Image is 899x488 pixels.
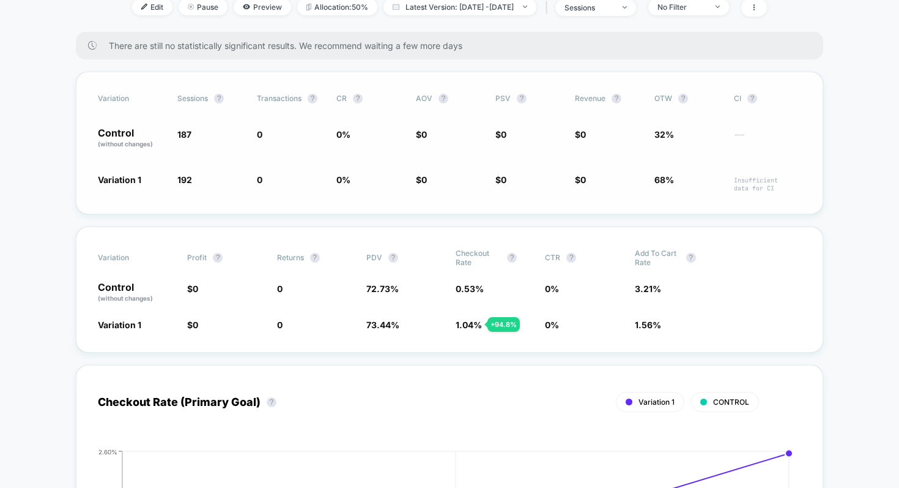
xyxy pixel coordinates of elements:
[575,175,586,185] span: $
[336,175,350,185] span: 0 %
[98,295,153,302] span: (without changes)
[678,94,688,103] button: ?
[523,6,527,8] img: end
[638,397,675,407] span: Variation 1
[177,175,192,185] span: 192
[213,253,223,263] button: ?
[495,175,506,185] span: $
[257,175,262,185] span: 0
[635,283,661,294] span: 3.21 %
[214,94,224,103] button: ?
[657,2,706,12] div: No Filter
[353,94,363,103] button: ?
[366,320,399,330] span: 73.44 %
[747,94,757,103] button: ?
[257,94,302,103] span: Transactions
[635,249,680,267] span: Add To Cart Rate
[98,94,165,103] span: Variation
[654,94,722,103] span: OTW
[98,282,175,303] p: Control
[366,253,382,262] span: PDV
[308,94,317,103] button: ?
[393,4,399,10] img: calendar
[416,129,427,140] span: $
[98,140,153,148] span: (without changes)
[456,320,482,330] span: 1.04 %
[277,283,283,294] span: 0
[336,129,350,140] span: 0 %
[456,249,501,267] span: Checkout Rate
[501,129,506,140] span: 0
[416,175,427,185] span: $
[257,129,262,140] span: 0
[438,94,448,103] button: ?
[187,320,198,330] span: $
[98,448,117,455] tspan: 2.60%
[177,94,208,103] span: Sessions
[193,283,198,294] span: 0
[713,397,749,407] span: CONTROL
[654,129,674,140] span: 32%
[456,283,484,294] span: 0.53 %
[277,253,304,262] span: Returns
[187,253,207,262] span: Profit
[734,131,801,149] span: ---
[98,128,165,149] p: Control
[336,94,347,103] span: CR
[566,253,576,263] button: ?
[495,129,506,140] span: $
[187,283,198,294] span: $
[612,94,621,103] button: ?
[716,6,720,8] img: end
[507,253,517,263] button: ?
[193,320,198,330] span: 0
[421,129,427,140] span: 0
[277,320,283,330] span: 0
[177,129,191,140] span: 187
[623,6,627,9] img: end
[306,4,311,10] img: rebalance
[98,175,141,185] span: Variation 1
[580,129,586,140] span: 0
[109,40,799,51] span: There are still no statistically significant results. We recommend waiting a few more days
[310,253,320,263] button: ?
[517,94,527,103] button: ?
[545,253,560,262] span: CTR
[98,249,165,267] span: Variation
[545,320,559,330] span: 0 %
[487,317,520,332] div: + 94.8 %
[635,320,661,330] span: 1.56 %
[366,283,399,294] span: 72.73 %
[575,94,605,103] span: Revenue
[686,253,696,263] button: ?
[654,175,674,185] span: 68%
[580,175,586,185] span: 0
[141,4,147,10] img: edit
[575,129,586,140] span: $
[416,94,432,103] span: AOV
[267,397,276,407] button: ?
[501,175,506,185] span: 0
[545,283,559,294] span: 0 %
[98,320,141,330] span: Variation 1
[388,253,398,263] button: ?
[564,3,613,12] div: sessions
[421,175,427,185] span: 0
[495,94,511,103] span: PSV
[734,94,801,103] span: CI
[734,176,801,192] span: Insufficient data for CI
[188,4,194,10] img: end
